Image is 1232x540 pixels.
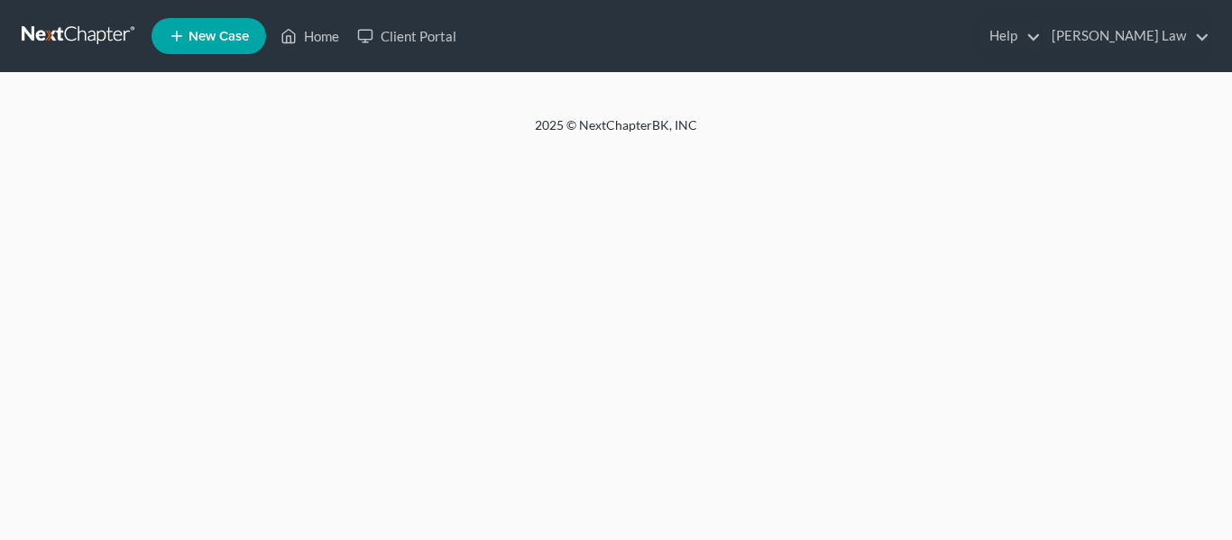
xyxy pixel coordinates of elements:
[980,20,1041,52] a: Help
[348,20,465,52] a: Client Portal
[1043,20,1209,52] a: [PERSON_NAME] Law
[271,20,348,52] a: Home
[152,18,266,54] new-legal-case-button: New Case
[102,116,1130,149] div: 2025 © NextChapterBK, INC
